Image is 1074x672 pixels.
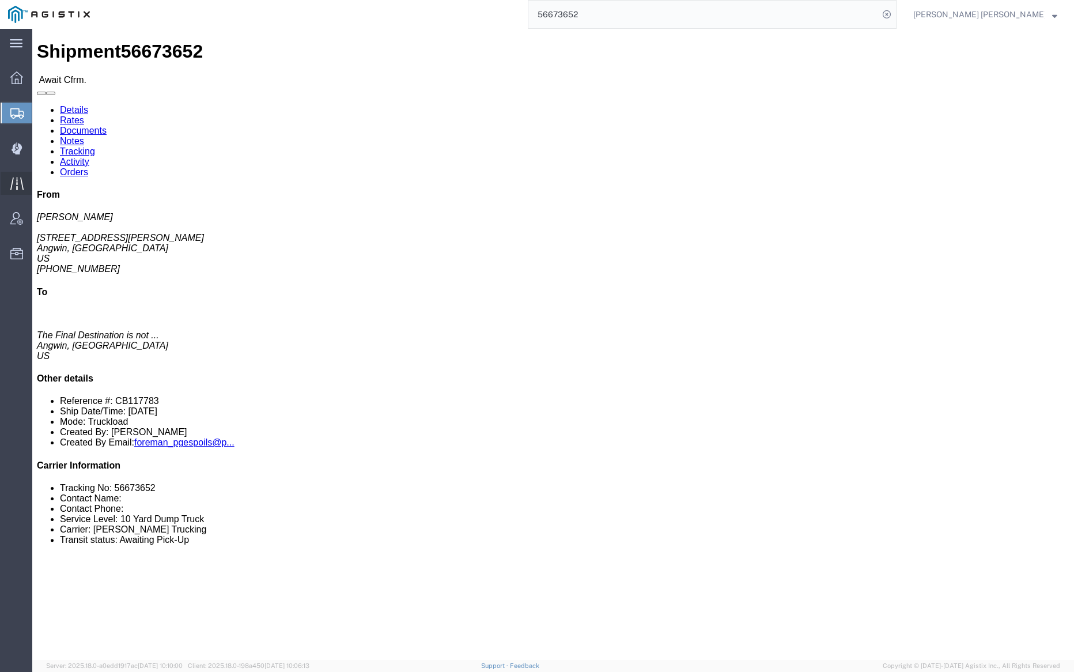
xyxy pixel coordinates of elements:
span: Server: 2025.18.0-a0edd1917ac [46,662,183,669]
iframe: FS Legacy Container [32,29,1074,660]
img: logo [8,6,90,23]
span: Client: 2025.18.0-198a450 [188,662,309,669]
span: Kayte Bray Dogali [913,8,1044,21]
a: Support [481,662,510,669]
span: Copyright © [DATE]-[DATE] Agistix Inc., All Rights Reserved [883,661,1060,671]
input: Search for shipment number, reference number [528,1,879,28]
button: [PERSON_NAME] [PERSON_NAME] [913,7,1058,21]
a: Feedback [510,662,539,669]
span: [DATE] 10:06:13 [264,662,309,669]
span: [DATE] 10:10:00 [138,662,183,669]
